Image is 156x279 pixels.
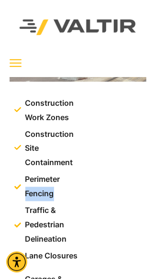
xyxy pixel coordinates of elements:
[23,173,79,201] span: Perimeter Fencing
[7,7,149,47] img: Valtir Rentals
[6,252,27,273] div: Accessibility Menu
[23,249,78,264] span: Lane Closures
[10,57,22,69] button: menu toggle
[23,96,79,125] span: Construction Work Zones
[23,204,79,247] span: Traffic & Pedestrian Delineation
[23,127,79,170] span: Construction Site Containment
